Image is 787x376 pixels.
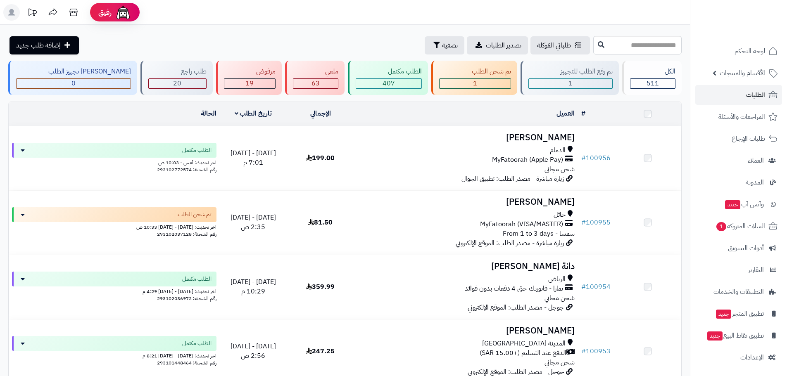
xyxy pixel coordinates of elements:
[544,357,575,367] span: شحن مجاني
[430,61,518,95] a: تم شحن الطلب 1
[310,109,331,118] a: الإجمالي
[356,79,421,88] div: 407
[201,109,216,118] a: الحالة
[71,78,76,88] span: 0
[695,41,782,61] a: لوحة التحكم
[293,67,338,76] div: ملغي
[224,67,276,76] div: مرفوض
[550,146,566,155] span: الدمام
[245,78,254,88] span: 19
[439,67,511,76] div: تم شحن الطلب
[148,67,206,76] div: طلب راجع
[537,40,571,50] span: طلباتي المُوكلة
[695,282,782,302] a: التطبيقات والخدمات
[22,4,43,23] a: تحديثات المنصة
[695,107,782,127] a: المراجعات والأسئلة
[306,282,335,292] span: 359.99
[695,194,782,214] a: وآتس آبجديد
[581,153,611,163] a: #100956
[724,199,764,210] span: وآتس آب
[157,230,216,238] span: رقم الشحنة: 293102037128
[467,36,528,54] a: تصدير الطلبات
[748,155,764,166] span: العملاء
[17,79,131,88] div: 0
[182,146,212,154] span: الطلب مكتمل
[480,220,563,229] span: MyFatoorah (VISA/MASTER)
[716,222,726,231] span: 1
[728,242,764,254] span: أدوات التسويق
[357,262,575,271] h3: دانة [PERSON_NAME]
[235,109,272,118] a: تاريخ الطلب
[746,89,765,101] span: الطلبات
[695,238,782,258] a: أدوات التسويق
[356,67,422,76] div: الطلب مكتمل
[554,210,566,220] span: حائل
[306,346,335,356] span: 247.25
[231,148,276,168] span: [DATE] - [DATE] 7:01 م
[231,341,276,361] span: [DATE] - [DATE] 2:56 ص
[442,40,458,50] span: تصفية
[528,67,613,76] div: تم رفع الطلب للتجهيز
[178,210,212,219] span: تم شحن الطلب
[12,351,216,359] div: اخر تحديث: [DATE] - [DATE] 8:21 م
[581,282,586,292] span: #
[482,339,566,348] span: المدينة [GEOGRAPHIC_DATA]
[581,282,611,292] a: #100954
[283,61,346,95] a: ملغي 63
[715,308,764,319] span: تطبيق المتجر
[308,218,333,227] span: 81.50
[519,61,621,95] a: تم رفع الطلب للتجهيز 1
[529,79,612,88] div: 1
[224,79,275,88] div: 19
[581,153,586,163] span: #
[725,200,740,209] span: جديد
[581,109,585,118] a: #
[695,129,782,149] a: طلبات الإرجاع
[630,67,675,76] div: الكل
[695,216,782,236] a: السلات المتروكة1
[473,78,477,88] span: 1
[10,36,79,54] a: إضافة طلب جديد
[530,36,590,54] a: طلباتي المُوكلة
[568,78,573,88] span: 1
[357,197,575,207] h3: [PERSON_NAME]
[581,346,586,356] span: #
[647,78,659,88] span: 511
[16,40,61,50] span: إضافة طلب جديد
[12,222,216,231] div: اخر تحديث: [DATE] - [DATE] 10:33 ص
[621,61,683,95] a: الكل511
[306,153,335,163] span: 199.00
[465,284,563,293] span: تمارا - فاتورتك حتى 4 دفعات بدون فوائد
[157,359,216,367] span: رقم الشحنة: 293101448464
[440,79,510,88] div: 1
[581,218,586,227] span: #
[544,293,575,303] span: شحن مجاني
[214,61,283,95] a: مرفوض 19
[718,111,765,123] span: المراجعات والأسئلة
[16,67,131,76] div: [PERSON_NAME] تجهيز الطلب
[7,61,139,95] a: [PERSON_NAME] تجهيز الطلب 0
[311,78,320,88] span: 63
[357,326,575,336] h3: [PERSON_NAME]
[231,213,276,232] span: [DATE] - [DATE] 2:35 ص
[548,274,566,284] span: الرياض
[492,155,563,165] span: MyFatoorah (Apple Pay)
[706,330,764,341] span: تطبيق نقاط البيع
[182,339,212,348] span: الطلب مكتمل
[746,177,764,188] span: المدونة
[716,310,731,319] span: جديد
[293,79,338,88] div: 63
[695,151,782,170] a: العملاء
[115,4,131,21] img: ai-face.png
[486,40,521,50] span: تصدير الطلبات
[503,229,575,239] span: سمسا - From 1 to 3 days
[383,78,395,88] span: 407
[735,45,765,57] span: لوحة التحكم
[149,79,206,88] div: 20
[425,36,464,54] button: تصفية
[456,238,564,248] span: زيارة مباشرة - مصدر الطلب: الموقع الإلكتروني
[231,277,276,296] span: [DATE] - [DATE] 10:29 م
[581,218,611,227] a: #100955
[695,348,782,367] a: الإعدادات
[157,166,216,173] span: رقم الشحنة: 293102772574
